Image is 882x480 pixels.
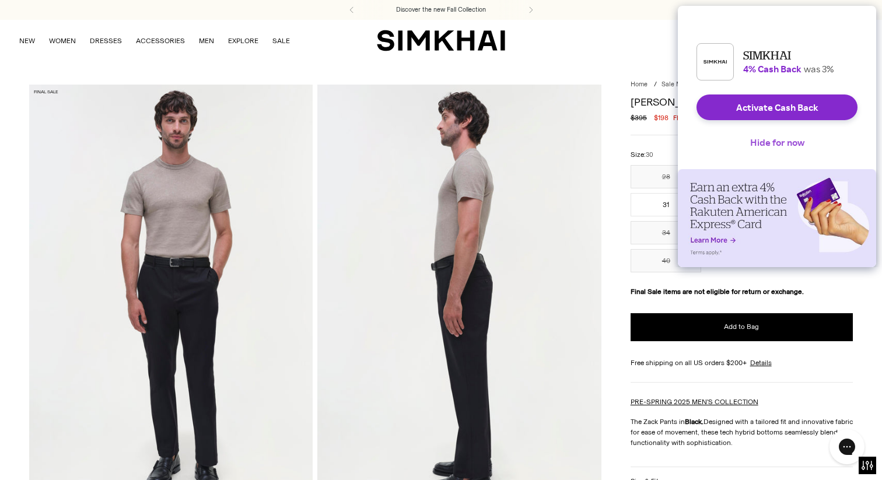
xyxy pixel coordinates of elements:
a: NEW [19,28,35,54]
s: $395 [631,113,647,123]
a: EXPLORE [228,28,258,54]
span: 30 [646,151,653,159]
a: Home [631,80,647,88]
button: 28 [631,165,702,188]
div: Free shipping on all US orders $200+ [631,358,853,368]
a: Sale Men [661,80,688,88]
a: MEN [199,28,214,54]
a: WOMEN [49,28,76,54]
label: Size: [631,149,653,160]
div: / [654,80,657,90]
a: SIMKHAI [377,29,505,52]
a: ACCESSORIES [136,28,185,54]
span: $198 [654,113,668,123]
button: 31 [631,193,702,216]
iframe: Gorgias live chat messenger [824,425,870,468]
button: 40 [631,249,702,272]
button: Add to Bag [631,313,853,341]
span: Add to Bag [724,322,759,332]
h1: [PERSON_NAME] [631,97,853,107]
a: DRESSES [90,28,122,54]
a: Details [750,358,772,368]
a: Discover the new Fall Collection [396,5,486,15]
nav: breadcrumbs [631,80,853,90]
a: SALE [272,28,290,54]
iframe: Sign Up via Text for Offers [9,436,117,471]
strong: Final Sale items are not eligible for return or exchange. [631,288,804,296]
p: The Zack Pants in Designed with a tailored fit and innovative fabric for ease of movement, these ... [631,416,853,448]
strong: Black. [685,418,703,426]
button: 34 [631,221,702,244]
a: PRE-SPRING 2025 MEN'S COLLECTION [631,398,758,406]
